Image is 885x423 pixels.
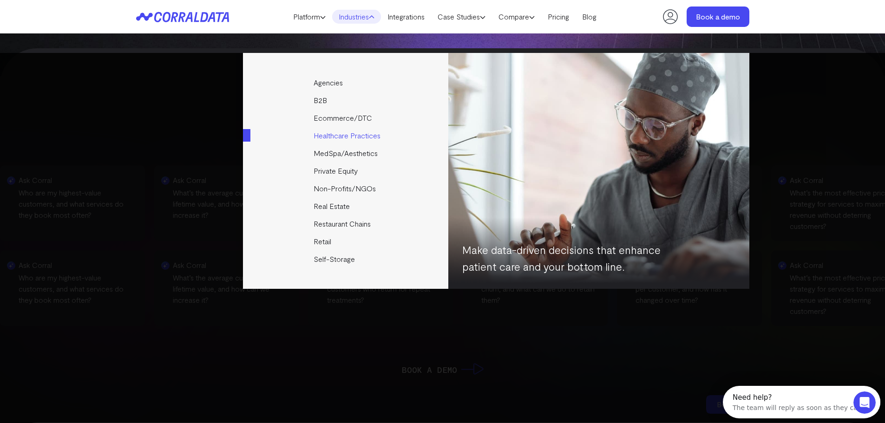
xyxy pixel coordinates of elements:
[243,233,450,250] a: Retail
[10,15,139,25] div: The team will reply as soon as they can
[853,391,876,414] iframe: Intercom live chat
[723,386,880,418] iframe: Intercom live chat discovery launcher
[243,215,450,233] a: Restaurant Chains
[243,127,450,144] a: Healthcare Practices
[687,7,749,27] a: Book a demo
[576,10,603,24] a: Blog
[4,4,166,29] div: Open Intercom Messenger
[381,10,431,24] a: Integrations
[10,8,139,15] div: Need help?
[332,10,381,24] a: Industries
[243,180,450,197] a: Non-Profits/NGOs
[243,144,450,162] a: MedSpa/Aesthetics
[287,10,332,24] a: Platform
[243,91,450,109] a: B2B
[243,250,450,268] a: Self-Storage
[492,10,541,24] a: Compare
[431,10,492,24] a: Case Studies
[243,74,450,91] a: Agencies
[243,162,450,180] a: Private Equity
[243,109,450,127] a: Ecommerce/DTC
[541,10,576,24] a: Pricing
[462,241,671,275] p: Make data-driven decisions that enhance patient care and your bottom line.
[243,197,450,215] a: Real Estate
